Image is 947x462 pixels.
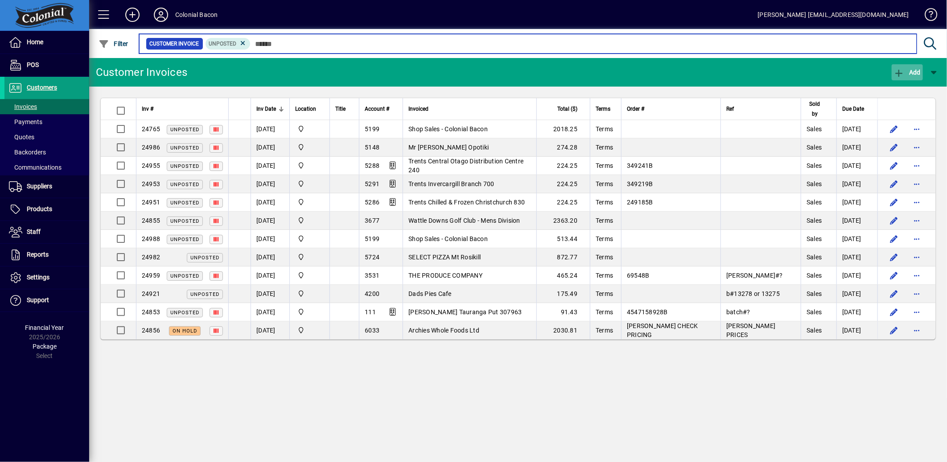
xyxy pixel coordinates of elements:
button: More options [910,122,924,136]
span: Staff [27,228,41,235]
td: 224.25 [536,193,590,212]
span: 349241B [627,162,653,169]
td: [DATE] [836,230,877,248]
button: More options [910,287,924,301]
a: Suppliers [4,175,89,198]
td: [DATE] [251,120,289,138]
span: Unposted [170,237,199,242]
a: Support [4,289,89,312]
span: [PERSON_NAME] CHECK PRICING [627,322,698,338]
div: Total ($) [542,104,585,114]
span: 24853 [142,308,160,316]
a: Invoices [4,99,89,114]
span: Terms [596,125,613,133]
span: Unposted [170,200,199,206]
div: Inv # [142,104,223,114]
span: Trents Chilled & Frozen Christchurch 830 [408,199,525,206]
button: Edit [887,250,901,264]
span: Unposted [209,41,237,47]
span: Add [894,69,921,76]
span: Sales [807,162,822,169]
span: Trents Invercargill Branch 700 [408,180,494,187]
button: Add [118,7,147,23]
span: Support [27,296,49,304]
span: Filter [99,40,128,47]
span: Terms [596,180,613,187]
span: Total ($) [557,104,577,114]
span: Unposted [170,127,199,133]
td: 872.77 [536,248,590,266]
button: Edit [887,158,901,173]
span: Colonial Bacon [295,271,324,280]
span: Account # [365,104,389,114]
span: SELECT PIZZA Mt Rosikill [408,254,481,261]
span: Terms [596,327,613,334]
span: 5148 [365,144,379,151]
span: Colonial Bacon [295,197,324,207]
span: Colonial Bacon [295,216,324,225]
td: 224.25 [536,175,590,193]
span: Unposted [170,273,199,279]
span: Sales [807,235,822,242]
td: 224.25 [536,157,590,175]
td: [DATE] [251,248,289,266]
span: Colonial Bacon [295,161,324,171]
span: Sales [807,144,822,151]
button: More options [910,232,924,246]
span: Inv # [142,104,153,114]
td: 274.28 [536,138,590,157]
td: [DATE] [251,230,289,248]
span: 24951 [142,199,160,206]
span: 69548B [627,272,650,279]
span: Backorders [9,149,46,156]
span: Payments [9,118,42,125]
span: THE PRODUCE COMPANY [408,272,482,279]
mat-chip: Customer Invoice Status: Unposted [206,38,251,50]
span: Provida [295,289,324,299]
span: Unposted [170,218,199,224]
span: Colonial Bacon [295,234,324,244]
span: Sales [807,327,822,334]
span: Financial Year [25,324,64,331]
td: [DATE] [251,175,289,193]
div: Due Date [842,104,872,114]
td: [DATE] [836,120,877,138]
button: More options [910,177,924,191]
div: [PERSON_NAME] [EMAIL_ADDRESS][DOMAIN_NAME] [758,8,909,22]
span: [PERSON_NAME]#? [726,272,783,279]
span: Unposted [190,291,219,297]
span: Suppliers [27,183,52,190]
span: POS [27,61,39,68]
span: Terms [596,272,613,279]
span: Location [295,104,316,114]
button: Edit [887,140,901,154]
span: Terms [596,290,613,297]
button: Filter [96,36,131,52]
button: Edit [887,195,901,209]
span: Sales [807,272,822,279]
button: More options [910,195,924,209]
span: Shop Sales - Colonial Bacon [408,125,488,133]
span: 24959 [142,272,160,279]
span: Sales [807,308,822,316]
span: Mr [PERSON_NAME] Opotiki [408,144,489,151]
span: Terms [596,217,613,224]
span: Sold by [807,99,823,119]
span: 111 [365,308,376,316]
a: Backorders [4,145,89,160]
span: Terms [596,199,613,206]
span: Terms [596,162,613,169]
span: Inv Date [256,104,276,114]
td: 175.49 [536,285,590,303]
button: Edit [887,323,901,337]
span: Terms [596,144,613,151]
button: Edit [887,122,901,136]
button: More options [910,250,924,264]
span: Terms [596,254,613,261]
a: Payments [4,114,89,129]
span: Colonial Bacon [295,124,324,134]
a: Quotes [4,129,89,145]
span: Ref [726,104,734,114]
button: More options [910,323,924,337]
span: b#13278 or 13275 [726,290,780,297]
